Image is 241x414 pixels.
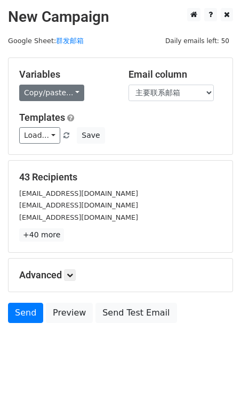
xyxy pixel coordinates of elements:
button: Save [77,127,105,144]
a: 群发邮箱 [56,37,84,45]
a: Send Test Email [95,303,176,323]
small: [EMAIL_ADDRESS][DOMAIN_NAME] [19,201,138,209]
a: Copy/paste... [19,85,84,101]
small: [EMAIL_ADDRESS][DOMAIN_NAME] [19,189,138,197]
small: Google Sheet: [8,37,84,45]
div: 聊天小组件 [188,363,241,414]
h5: Email column [128,69,222,80]
h5: Variables [19,69,113,80]
a: Load... [19,127,60,144]
a: +40 more [19,228,64,242]
h2: New Campaign [8,8,233,26]
iframe: Chat Widget [188,363,241,414]
a: Daily emails left: 50 [162,37,233,45]
a: Preview [46,303,93,323]
small: [EMAIL_ADDRESS][DOMAIN_NAME] [19,213,138,221]
h5: Advanced [19,269,222,281]
a: Templates [19,112,65,123]
span: Daily emails left: 50 [162,35,233,47]
h5: 43 Recipients [19,171,222,183]
a: Send [8,303,43,323]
